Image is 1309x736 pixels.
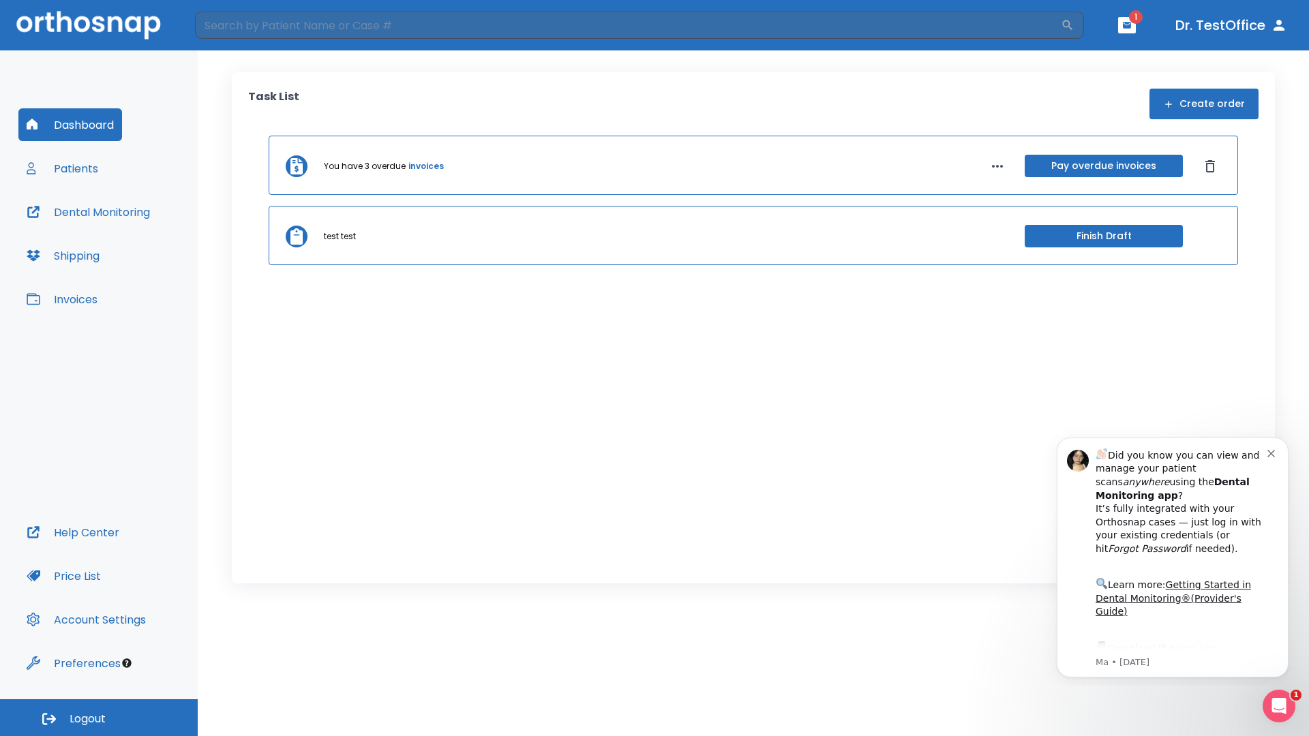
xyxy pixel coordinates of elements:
[1263,690,1295,722] iframe: Intercom live chat
[18,516,127,549] button: Help Center
[1199,155,1221,177] button: Dismiss
[18,196,158,228] button: Dental Monitoring
[18,239,108,272] button: Shipping
[1291,690,1302,701] span: 1
[18,108,122,141] button: Dashboard
[121,657,133,669] div: Tooltip anchor
[324,230,356,243] p: test test
[195,12,1061,39] input: Search by Patient Name or Case #
[18,283,106,316] button: Invoices
[1149,89,1259,119] button: Create order
[1025,225,1183,247] button: Finish Draft
[70,711,106,726] span: Logout
[1170,13,1293,37] button: Dr. TestOffice
[1025,155,1183,177] button: Pay overdue invoices
[59,217,181,242] a: App Store
[408,160,444,172] a: invoices
[1129,10,1143,24] span: 1
[18,152,106,185] button: Patients
[16,11,161,39] img: Orthosnap
[59,231,231,243] p: Message from Ma, sent 7w ago
[1036,425,1309,686] iframe: Intercom notifications message
[324,160,406,172] p: You have 3 overdue
[59,214,231,283] div: Download the app: | ​ Let us know if you need help getting started!
[18,647,129,679] button: Preferences
[248,89,299,119] p: Task List
[18,603,154,636] button: Account Settings
[18,559,109,592] button: Price List
[231,21,242,32] button: Dismiss notification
